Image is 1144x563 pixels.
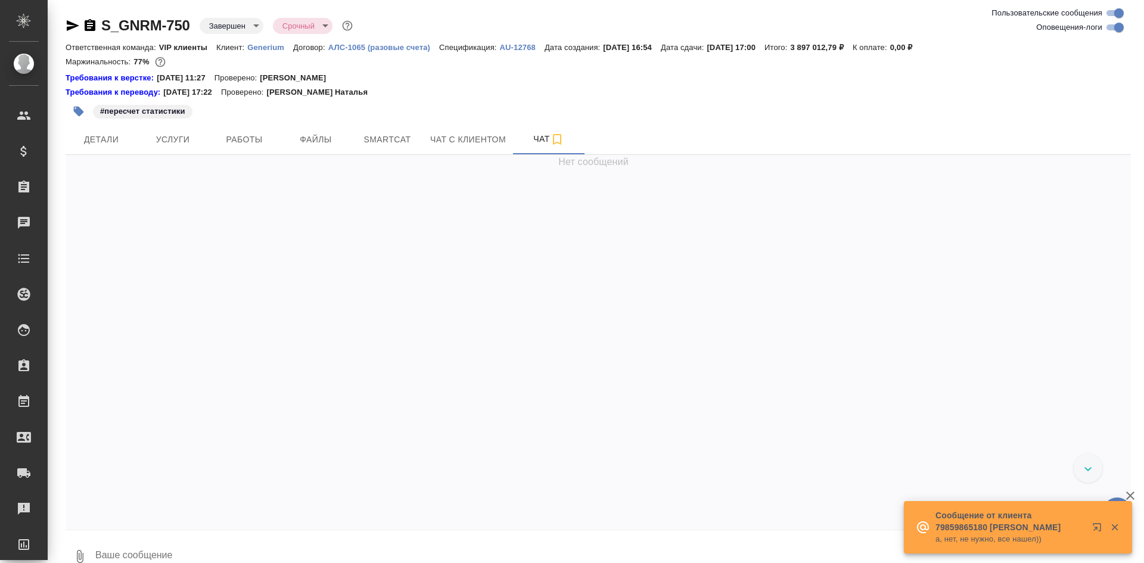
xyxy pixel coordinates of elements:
span: Файлы [287,132,344,147]
p: Спецификация: [439,43,499,52]
div: Завершен [200,18,263,34]
p: [DATE] 11:27 [157,72,214,84]
p: [DATE] 16:54 [603,43,661,52]
a: Требования к верстке: [66,72,157,84]
p: 77% [133,57,152,66]
p: [PERSON_NAME] Наталья [266,86,377,98]
svg: Подписаться [550,132,564,147]
span: пересчет статистики [92,105,194,116]
p: [DATE] 17:00 [707,43,764,52]
p: AU-12768 [500,43,545,52]
p: К оплате: [853,43,890,52]
span: Детали [73,132,130,147]
button: Скопировать ссылку для ЯМессенджера [66,18,80,33]
span: Чат с клиентом [430,132,506,147]
button: 🙏 [1102,497,1132,527]
span: Работы [216,132,273,147]
p: Сообщение от клиента 79859865180 [PERSON_NAME] [935,509,1084,533]
span: Smartcat [359,132,416,147]
div: Нажми, чтобы открыть папку с инструкцией [66,72,157,84]
p: а, нет, не нужно, все нашел)) [935,533,1084,545]
button: Скопировать ссылку [83,18,97,33]
p: 3 897 012,79 ₽ [790,43,852,52]
span: Нет сообщений [558,155,629,169]
a: АЛС-1065 (разовые счета) [328,42,439,52]
div: Нажми, чтобы открыть папку с инструкцией [66,86,163,98]
a: S_GNRM-750 [101,17,190,33]
p: Маржинальность: [66,57,133,66]
div: Завершен [273,18,332,34]
button: Срочный [279,21,318,31]
p: 0,00 ₽ [890,43,922,52]
button: Закрыть [1102,522,1127,533]
button: Доп статусы указывают на важность/срочность заказа [340,18,355,33]
p: Дата создания: [545,43,603,52]
span: Услуги [144,132,201,147]
p: Клиент: [216,43,247,52]
a: Generium [247,42,293,52]
p: Проверено: [221,86,267,98]
p: Generium [247,43,293,52]
span: Пользовательские сообщения [991,7,1102,19]
p: [PERSON_NAME] [260,72,335,84]
p: #пересчет статистики [100,105,185,117]
span: Оповещения-логи [1036,21,1102,33]
a: AU-12768 [500,42,545,52]
p: Договор: [293,43,328,52]
button: 867817.52 RUB; 11695.70 UAH; [153,54,168,70]
button: Добавить тэг [66,98,92,125]
button: Открыть в новой вкладке [1085,515,1114,544]
p: VIP клиенты [159,43,216,52]
p: АЛС-1065 (разовые счета) [328,43,439,52]
button: Завершен [206,21,249,31]
span: Чат [520,132,577,147]
p: Ответственная команда: [66,43,159,52]
p: [DATE] 17:22 [163,86,221,98]
p: Дата сдачи: [661,43,707,52]
a: Требования к переводу: [66,86,163,98]
p: Проверено: [214,72,260,84]
p: Итого: [764,43,790,52]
